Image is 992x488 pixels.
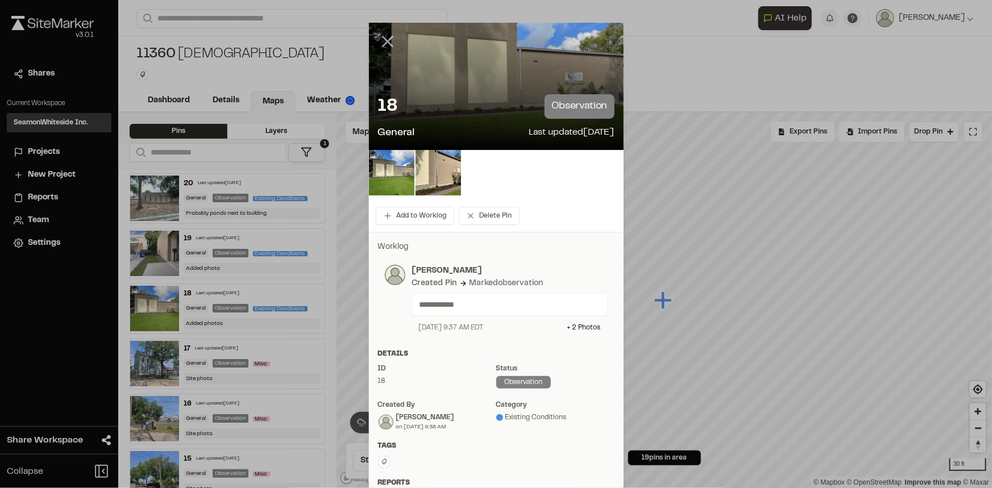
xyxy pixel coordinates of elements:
div: 18 [378,376,496,386]
div: Status [496,364,615,374]
button: Delete Pin [459,207,520,225]
div: [PERSON_NAME] [396,412,454,423]
div: Marked observation [470,277,543,290]
p: Last updated [DATE] [529,126,615,141]
div: Created by [378,400,496,410]
div: [DATE] 9:37 AM EDT [419,323,484,333]
button: Edit Tags [378,456,391,468]
div: on [DATE] 9:38 AM [396,423,454,431]
div: category [496,400,615,410]
div: ID [378,364,496,374]
img: Daniel Ethredge [379,415,393,429]
div: + 2 Photo s [567,323,601,333]
p: General [378,126,415,141]
div: Tags [378,441,615,451]
div: Details [378,349,615,359]
p: Worklog [378,241,615,253]
p: [PERSON_NAME] [412,265,608,277]
img: photo [385,265,405,285]
p: 18 [378,95,397,118]
div: Existing Conditions [496,412,615,423]
p: observation [545,94,614,119]
div: Reports [378,478,615,488]
div: observation [496,376,551,389]
button: Add to Worklog [376,207,454,225]
img: file [416,150,461,195]
div: Created Pin [412,277,457,290]
img: file [369,150,414,195]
